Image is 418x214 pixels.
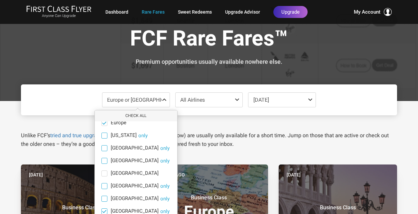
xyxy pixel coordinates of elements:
h3: Premium opportunities usually available nowhere else. [26,58,392,65]
button: [GEOGRAPHIC_DATA] [160,196,170,202]
span: All Airlines [180,97,205,103]
button: [US_STATE] [138,133,148,139]
span: Europe [111,120,126,126]
span: [GEOGRAPHIC_DATA] [111,170,159,176]
a: Upgrade [273,6,308,18]
span: [GEOGRAPHIC_DATA] [111,196,159,202]
time: [DATE] [287,171,301,178]
a: Dashboard [105,6,128,18]
a: tried and true upgrade strategies [50,132,128,139]
a: Rare Fares [142,6,165,18]
small: Business Class [167,194,250,201]
span: My Account [354,8,380,16]
button: [GEOGRAPHIC_DATA] [160,145,170,151]
h1: FCF Rare Fares™ [26,27,392,53]
span: Europe or [GEOGRAPHIC_DATA] [107,97,181,103]
button: [GEOGRAPHIC_DATA] [160,158,170,164]
time: [DATE] [29,171,43,178]
button: My Account [354,8,392,16]
img: First Class Flyer [26,5,91,12]
span: [US_STATE] [111,133,137,139]
small: Anyone Can Upgrade [26,14,91,18]
a: Sweet Redeems [178,6,212,18]
a: First Class FlyerAnyone Can Upgrade [26,5,91,19]
a: Upgrade Advisor [225,6,260,18]
p: Unlike FCF’s , our Daily Alerts (below) are usually only available for a short time. Jump on thos... [21,131,397,149]
button: [GEOGRAPHIC_DATA] [160,183,170,189]
span: [GEOGRAPHIC_DATA] [111,158,159,164]
small: Business Class [296,204,379,211]
span: [GEOGRAPHIC_DATA] [111,145,159,151]
span: [GEOGRAPHIC_DATA] [111,183,159,189]
span: [DATE] [253,97,269,103]
small: Business Class [39,204,122,211]
button: Check All [95,110,177,121]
